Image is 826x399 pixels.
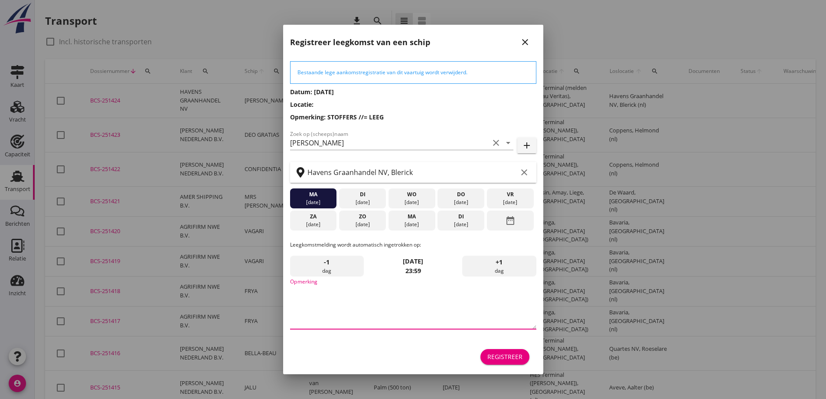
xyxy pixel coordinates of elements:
[520,37,530,47] i: close
[519,167,529,178] i: clear
[489,191,532,198] div: vr
[440,191,482,198] div: do
[292,213,334,221] div: za
[440,198,482,206] div: [DATE]
[489,198,532,206] div: [DATE]
[522,140,532,151] i: add
[405,267,421,275] strong: 23:59
[297,69,529,76] div: Bestaande lege aankomstregistratie van dit vaartuig wordt verwijderd.
[290,100,536,109] h3: Locatie:
[341,213,384,221] div: zo
[307,165,517,179] input: Zoek op terminal of plaats
[440,221,482,228] div: [DATE]
[341,221,384,228] div: [DATE]
[341,191,384,198] div: di
[480,349,529,365] button: Registreer
[341,198,384,206] div: [DATE]
[290,241,536,249] p: Leegkomstmelding wordt automatisch ingetrokken op:
[292,198,334,206] div: [DATE]
[440,213,482,221] div: di
[290,256,364,277] div: dag
[290,136,489,150] input: Zoek op (scheeps)naam
[462,256,536,277] div: dag
[292,221,334,228] div: [DATE]
[487,352,522,361] div: Registreer
[390,191,433,198] div: wo
[491,138,501,148] i: clear
[292,191,334,198] div: ma
[390,221,433,228] div: [DATE]
[505,213,516,228] i: date_range
[290,284,536,329] textarea: Opmerking
[324,257,330,267] span: -1
[290,87,536,96] h3: Datum: [DATE]
[290,36,430,48] h2: Registreer leegkomst van een schip
[390,213,433,221] div: ma
[403,257,423,265] strong: [DATE]
[290,112,536,122] h3: Opmerking: STOFFERS //= LEEG
[390,198,433,206] div: [DATE]
[503,138,513,148] i: arrow_drop_down
[496,257,503,267] span: +1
